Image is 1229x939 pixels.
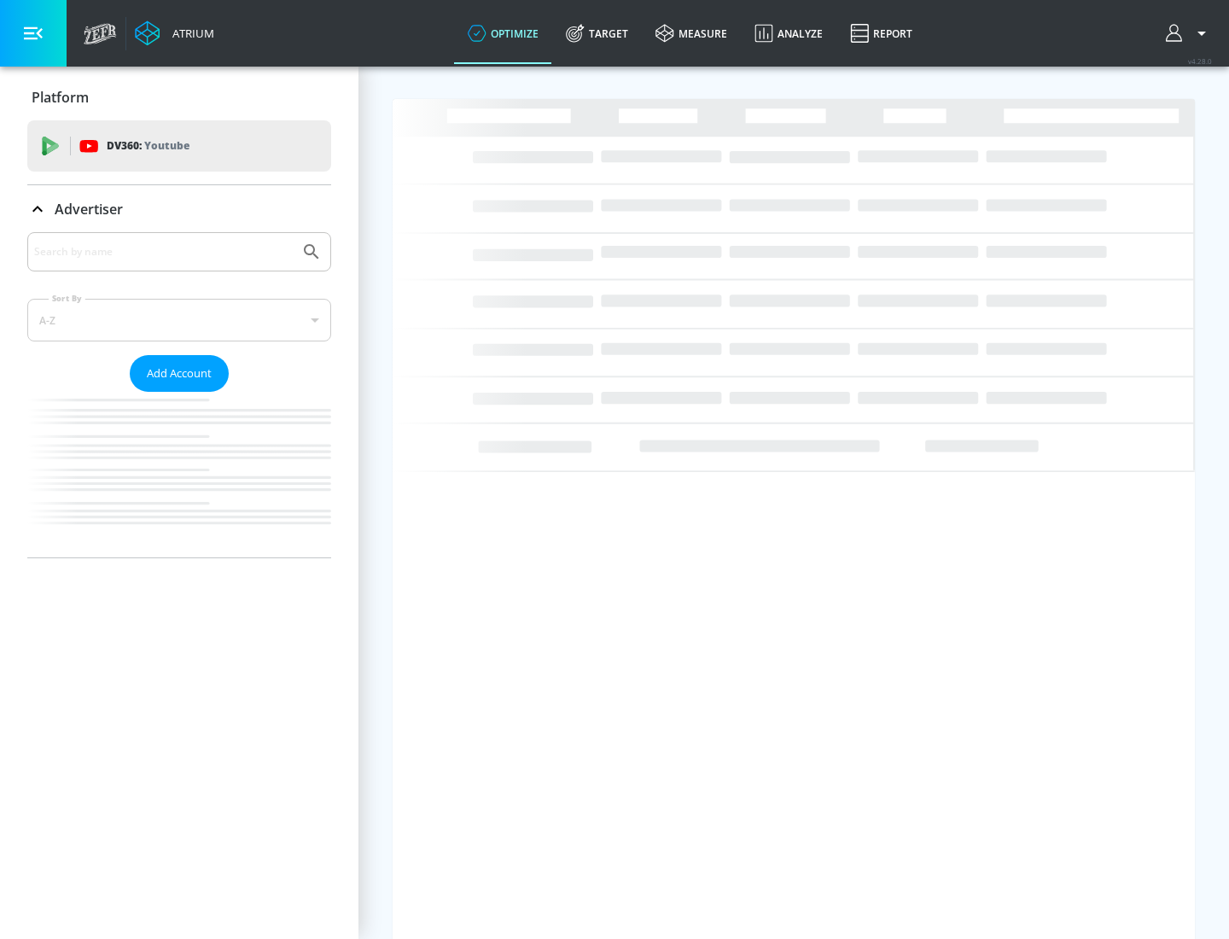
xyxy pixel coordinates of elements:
div: Platform [27,73,331,121]
a: optimize [454,3,552,64]
label: Sort By [49,293,85,304]
button: Add Account [130,355,229,392]
input: Search by name [34,241,293,263]
div: Atrium [166,26,214,41]
span: Add Account [147,364,212,383]
div: Advertiser [27,232,331,557]
a: Atrium [135,20,214,46]
div: A-Z [27,299,331,341]
p: Youtube [144,137,189,155]
a: Report [836,3,926,64]
p: Advertiser [55,200,123,219]
nav: list of Advertiser [27,392,331,557]
p: DV360: [107,137,189,155]
p: Platform [32,88,89,107]
a: Target [552,3,642,64]
a: measure [642,3,741,64]
span: v 4.28.0 [1188,56,1212,66]
a: Analyze [741,3,836,64]
div: DV360: Youtube [27,120,331,172]
div: Advertiser [27,185,331,233]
